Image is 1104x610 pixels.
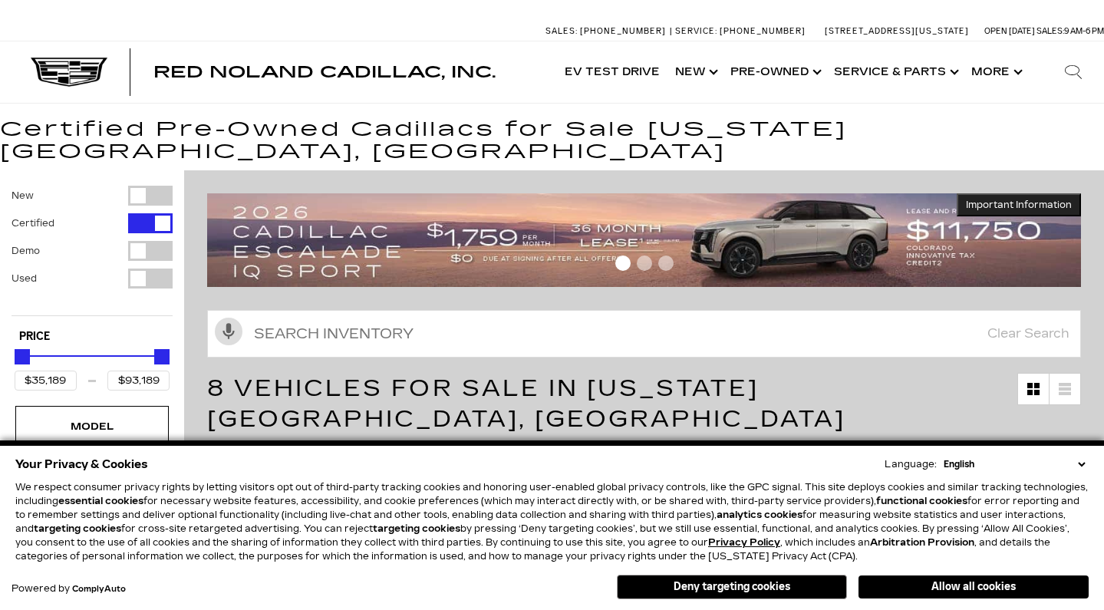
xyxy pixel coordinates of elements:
span: Go to slide 2 [637,256,652,271]
a: Service: [PHONE_NUMBER] [670,27,809,35]
select: Language Select [940,457,1089,471]
img: Cadillac Dark Logo with Cadillac White Text [31,58,107,87]
a: New [667,41,723,103]
a: ComplyAuto [72,585,126,594]
a: EV Test Drive [557,41,667,103]
a: Privacy Policy [708,537,780,548]
div: ModelModel [15,406,169,447]
span: 8 Vehicles for Sale in [US_STATE][GEOGRAPHIC_DATA], [GEOGRAPHIC_DATA] [207,374,845,433]
span: Service: [675,26,717,36]
span: Open [DATE] [984,26,1035,36]
span: 9 AM-6 PM [1064,26,1104,36]
a: [STREET_ADDRESS][US_STATE] [825,26,969,36]
span: Sales: [545,26,578,36]
span: Red Noland Cadillac, Inc. [153,63,496,81]
div: Minimum Price [15,349,30,364]
label: Demo [12,243,40,259]
span: [PHONE_NUMBER] [580,26,666,36]
strong: essential cookies [58,496,143,506]
p: We respect consumer privacy rights by letting visitors opt out of third-party tracking cookies an... [15,480,1089,563]
input: Search Inventory [207,310,1081,358]
span: Sales: [1036,26,1064,36]
span: [PHONE_NUMBER] [720,26,806,36]
strong: Arbitration Provision [870,537,974,548]
div: Maximum Price [154,349,170,364]
button: Deny targeting cookies [617,575,847,599]
label: Certified [12,216,54,231]
svg: Click to toggle on voice search [215,318,242,345]
span: Go to slide 3 [658,256,674,271]
a: Sales: [PHONE_NUMBER] [545,27,670,35]
div: Price [15,344,170,391]
button: More [964,41,1027,103]
a: Service & Parts [826,41,964,103]
a: Pre-Owned [723,41,826,103]
strong: targeting cookies [34,523,121,534]
label: Used [12,271,37,286]
button: Allow all cookies [858,575,1089,598]
button: Important Information [957,193,1081,216]
div: Powered by [12,584,126,594]
strong: functional cookies [876,496,967,506]
h5: Price [19,330,165,344]
label: New [12,188,34,203]
input: Minimum [15,371,77,391]
strong: analytics cookies [717,509,802,520]
div: Filter by Vehicle Type [12,186,173,315]
span: Important Information [966,199,1072,211]
div: Model [54,418,130,435]
input: Maximum [107,371,170,391]
strong: targeting cookies [373,523,460,534]
img: 2509-September-FOM-Escalade-IQ-Lease9 [207,193,1081,287]
a: Red Noland Cadillac, Inc. [153,64,496,80]
span: Your Privacy & Cookies [15,453,148,475]
span: Go to slide 1 [615,256,631,271]
div: Language: [885,460,937,469]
